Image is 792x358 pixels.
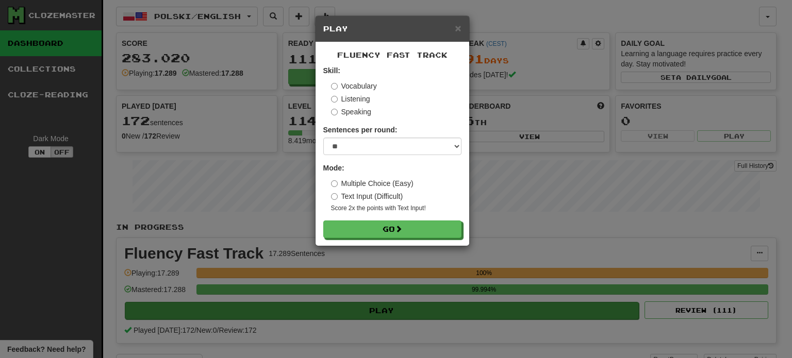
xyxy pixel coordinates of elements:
input: Vocabulary [331,83,338,90]
label: Sentences per round: [323,125,398,135]
h5: Play [323,24,461,34]
span: × [455,22,461,34]
label: Text Input (Difficult) [331,191,403,201]
label: Speaking [331,107,371,117]
strong: Mode: [323,164,344,172]
strong: Skill: [323,66,340,75]
input: Speaking [331,109,338,115]
label: Listening [331,94,370,104]
input: Text Input (Difficult) [331,193,338,200]
small: Score 2x the points with Text Input ! [331,204,461,213]
input: Multiple Choice (Easy) [331,180,338,187]
span: Fluency Fast Track [337,50,448,59]
label: Multiple Choice (Easy) [331,178,414,189]
button: Go [323,220,461,238]
button: Close [455,23,461,33]
input: Listening [331,96,338,103]
label: Vocabulary [331,81,377,91]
